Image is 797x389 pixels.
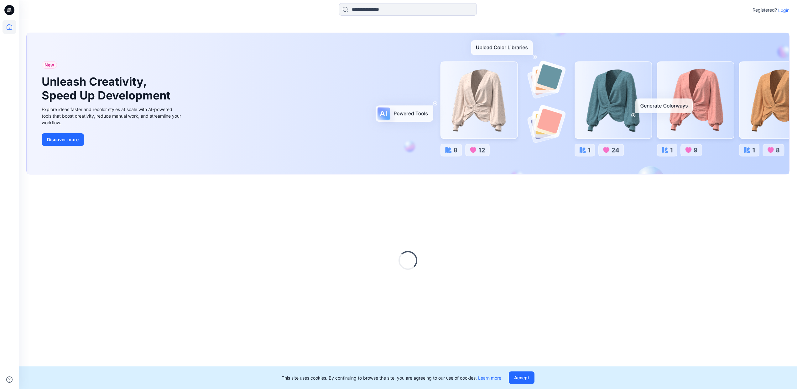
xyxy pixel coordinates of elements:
[509,371,534,384] button: Accept
[44,61,54,69] span: New
[478,375,501,381] a: Learn more
[282,375,501,381] p: This site uses cookies. By continuing to browse the site, you are agreeing to our use of cookies.
[778,7,789,13] p: Login
[42,133,84,146] button: Discover more
[753,6,777,14] p: Registered?
[42,133,183,146] a: Discover more
[42,106,183,126] div: Explore ideas faster and recolor styles at scale with AI-powered tools that boost creativity, red...
[42,75,173,102] h1: Unleash Creativity, Speed Up Development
